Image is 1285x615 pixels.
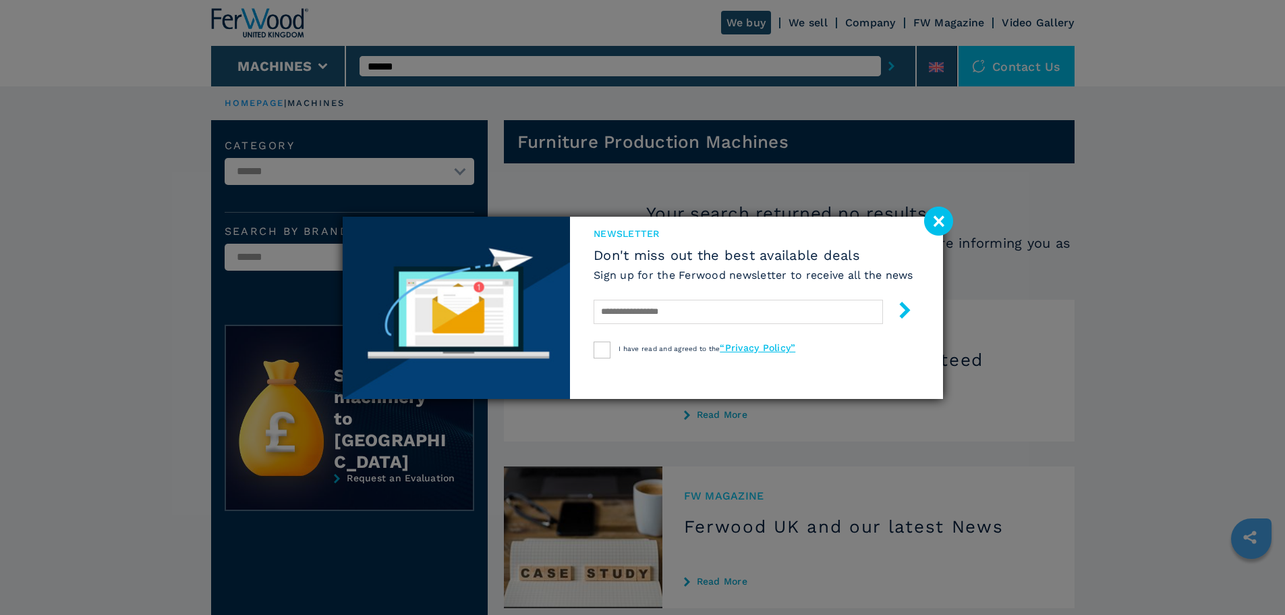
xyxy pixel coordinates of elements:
a: “Privacy Policy” [720,342,795,353]
span: newsletter [594,227,913,240]
h6: Sign up for the Ferwood newsletter to receive all the news [594,267,913,283]
img: Newsletter image [343,217,571,399]
span: I have read and agreed to the [619,345,795,352]
button: submit-button [883,296,913,328]
span: Don't miss out the best available deals [594,247,913,263]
